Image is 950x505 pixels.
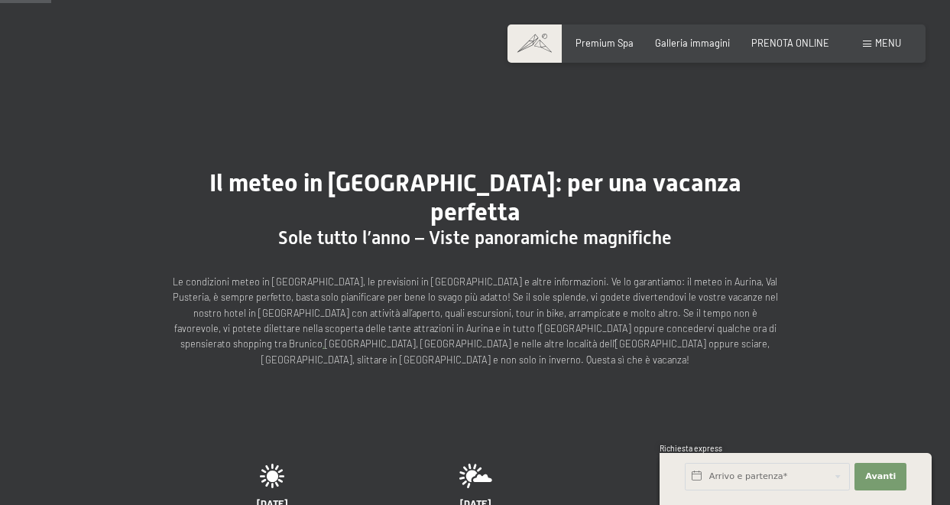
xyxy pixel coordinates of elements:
[576,37,634,49] a: Premium Spa
[660,444,722,453] span: Richiesta express
[751,37,829,49] a: PRENOTA ONLINE
[655,37,730,49] a: Galleria immagini
[865,471,896,483] span: Avanti
[323,337,325,350] a: ,
[209,168,741,226] span: Il meteo in [GEOGRAPHIC_DATA]: per una vacanza perfetta
[170,274,781,368] p: Le condizioni meteo in [GEOGRAPHIC_DATA], le previsioni in [GEOGRAPHIC_DATA] e altre informazioni...
[875,37,901,49] span: Menu
[278,227,672,249] span: Sole tutto l’anno – Viste panoramiche magnifiche
[854,463,906,490] button: Avanti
